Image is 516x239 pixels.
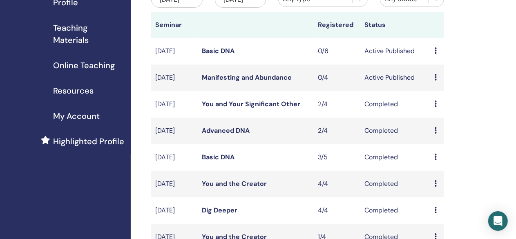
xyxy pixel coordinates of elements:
td: [DATE] [151,91,198,118]
td: Completed [360,197,430,224]
th: Seminar [151,12,198,38]
td: 4/4 [314,171,360,197]
a: Dig Deeper [202,206,237,214]
td: [DATE] [151,144,198,171]
td: 0/4 [314,65,360,91]
a: Basic DNA [202,153,235,161]
td: [DATE] [151,118,198,144]
td: Completed [360,118,430,144]
td: 3/5 [314,144,360,171]
a: Basic DNA [202,47,235,55]
a: You and Your Significant Other [202,100,300,108]
td: 0/6 [314,38,360,65]
td: 2/4 [314,118,360,144]
td: Completed [360,171,430,197]
th: Registered [314,12,360,38]
span: My Account [53,110,100,122]
td: Active Published [360,65,430,91]
td: Completed [360,91,430,118]
span: Online Teaching [53,59,115,71]
td: [DATE] [151,197,198,224]
span: Teaching Materials [53,22,124,46]
span: Resources [53,85,94,97]
a: Manifesting and Abundance [202,73,292,82]
a: You and the Creator [202,179,267,188]
td: [DATE] [151,171,198,197]
td: [DATE] [151,38,198,65]
a: Advanced DNA [202,126,250,135]
td: 2/4 [314,91,360,118]
td: Completed [360,144,430,171]
div: Open Intercom Messenger [488,211,508,231]
th: Status [360,12,430,38]
td: Active Published [360,38,430,65]
span: Highlighted Profile [53,135,124,147]
td: [DATE] [151,65,198,91]
td: 4/4 [314,197,360,224]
